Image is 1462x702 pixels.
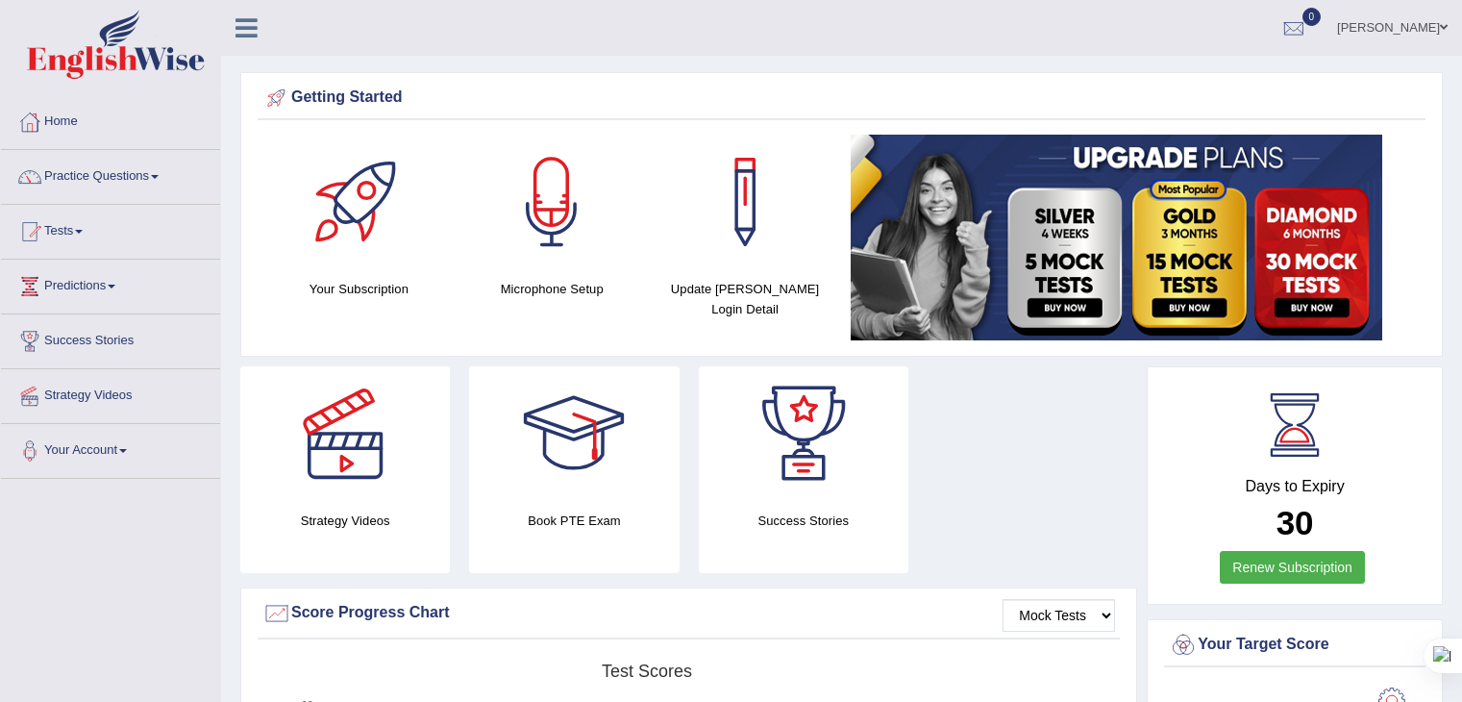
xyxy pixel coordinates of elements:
a: Home [1,95,220,143]
a: Predictions [1,260,220,308]
h4: Success Stories [699,511,908,531]
b: 30 [1276,504,1314,541]
h4: Days to Expiry [1169,478,1421,495]
a: Practice Questions [1,150,220,198]
span: 0 [1302,8,1322,26]
div: Getting Started [262,84,1421,113]
a: Strategy Videos [1,369,220,417]
h4: Book PTE Exam [469,511,679,531]
a: Your Account [1,424,220,472]
div: Score Progress Chart [262,599,1115,628]
tspan: Test scores [602,662,692,681]
h4: Strategy Videos [240,511,450,531]
img: small5.jpg [851,135,1382,340]
div: Your Target Score [1169,631,1421,660]
h4: Update [PERSON_NAME] Login Detail [658,279,832,319]
a: Renew Subscription [1220,551,1365,584]
h4: Your Subscription [272,279,446,299]
h4: Microphone Setup [465,279,639,299]
a: Tests [1,205,220,253]
a: Success Stories [1,314,220,363]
